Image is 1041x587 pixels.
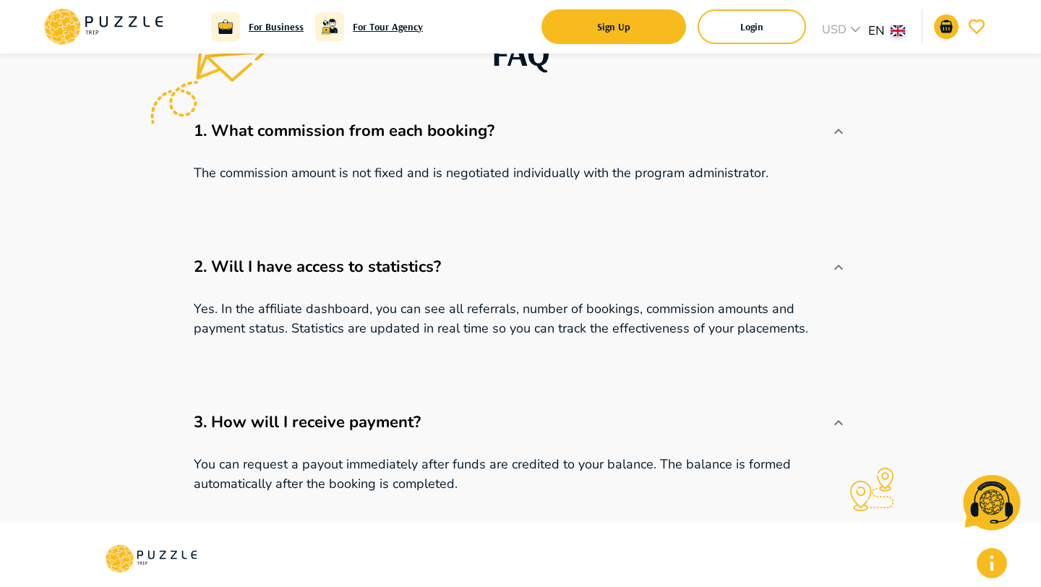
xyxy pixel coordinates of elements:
[353,19,423,35] a: For Tour Agency
[194,119,830,143] p: 1. What commission from each booking?
[182,158,859,194] div: 1. What commission from each booking?
[541,9,686,44] button: signup
[698,9,806,44] button: login
[182,449,859,505] div: 1. What commission from each booking?
[182,105,859,158] div: 1. What commission from each booking?
[182,396,859,449] div: 3. How will I receive payment?
[182,293,859,350] div: 1. What commission from each booking?
[194,255,830,279] p: 2. Will I have access to statistics?
[934,14,959,39] button: go-to-basket-submit-button
[891,25,905,36] img: lang
[182,241,859,293] div: 2. Will I have access to statistics?
[194,455,847,494] p: You can request a payout immediately after funds are credited to your balance. The balance is for...
[194,163,847,183] p: The commission amount is not fixed and is negotiated individually with the program administrator.
[818,21,868,42] div: USD
[868,22,885,40] p: EN
[964,14,989,39] button: go-to-wishlist-submit-button
[194,299,847,338] p: Yes. In the affiliate dashboard, you can see all referrals, number of bookings, commission amount...
[194,411,830,434] p: 3. How will I receive payment?
[249,19,304,35] a: For Business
